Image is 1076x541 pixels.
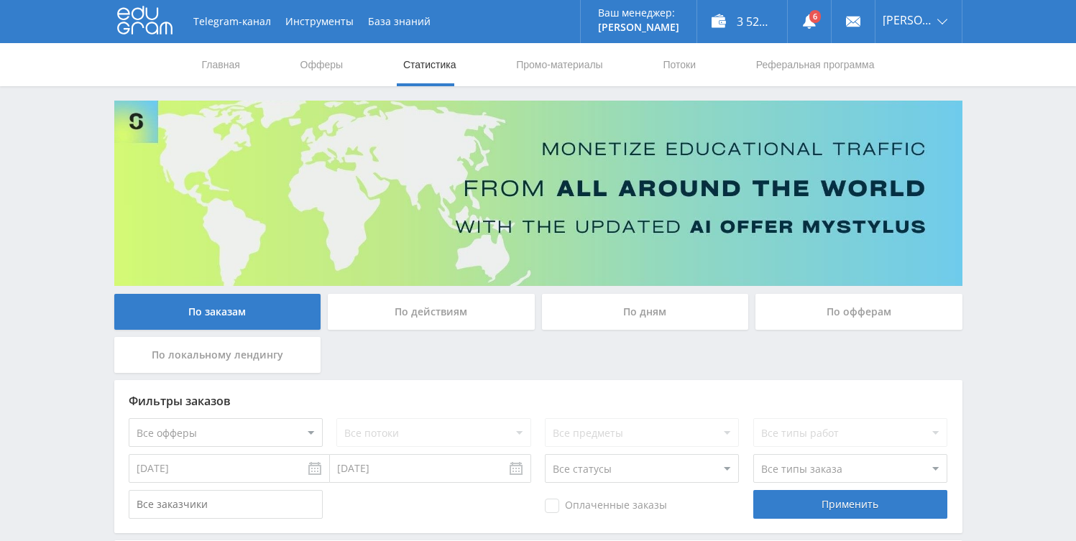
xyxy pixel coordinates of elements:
[201,43,242,86] a: Главная
[114,101,962,286] img: Banner
[661,43,697,86] a: Потоки
[883,14,933,26] span: [PERSON_NAME]
[753,490,947,519] div: Применить
[755,294,962,330] div: По офферам
[515,43,604,86] a: Промо-материалы
[328,294,535,330] div: По действиям
[129,394,948,407] div: Фильтры заказов
[598,22,679,33] p: [PERSON_NAME]
[755,43,876,86] a: Реферальная программа
[114,294,321,330] div: По заказам
[542,294,749,330] div: По дням
[402,43,458,86] a: Статистика
[114,337,321,373] div: По локальному лендингу
[545,499,667,513] span: Оплаченные заказы
[129,490,323,519] input: Все заказчики
[598,7,679,19] p: Ваш менеджер:
[299,43,345,86] a: Офферы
